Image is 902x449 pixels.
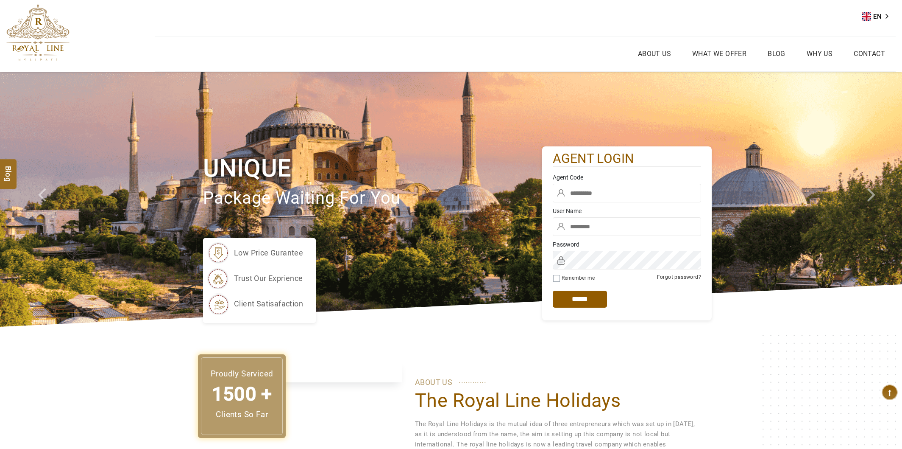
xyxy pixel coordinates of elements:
a: Contact [852,48,887,60]
h1: Unique [203,152,542,184]
a: Check next prev [27,72,72,327]
h2: agent login [553,151,701,167]
label: Password [553,240,701,249]
p: package waiting for you [203,184,542,213]
a: Check next image [857,72,902,327]
a: What we Offer [690,48,749,60]
li: trust our exprience [207,268,303,289]
span: Blog [3,166,14,173]
span: ............ [459,374,486,387]
label: Agent Code [553,173,701,182]
li: client satisafaction [207,293,303,314]
img: The Royal Line Holidays [6,4,70,61]
p: ABOUT US [415,376,699,389]
h1: The Royal Line Holidays [415,389,699,413]
a: About Us [636,48,673,60]
label: User Name [553,207,701,215]
aside: Language selected: English [862,10,894,23]
a: Forgot password? [657,274,701,280]
li: low price gurantee [207,242,303,264]
div: Language [862,10,894,23]
a: Why Us [805,48,835,60]
a: EN [862,10,894,23]
a: Blog [766,48,788,60]
label: Remember me [562,275,595,281]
